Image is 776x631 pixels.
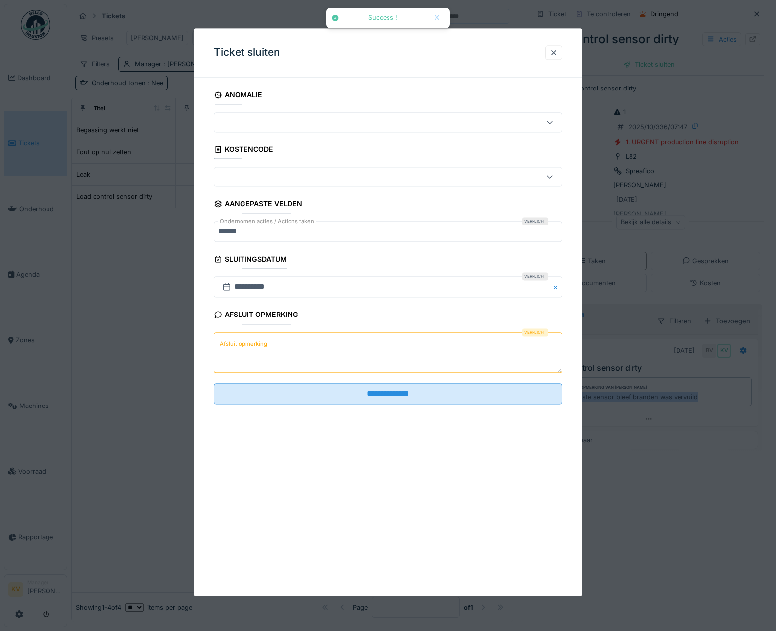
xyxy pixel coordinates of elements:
div: Success ! [344,14,422,22]
div: Verplicht [522,218,548,225]
button: Close [551,277,562,298]
div: Verplicht [522,328,548,336]
label: Afsluit opmerking [218,338,269,350]
div: Verplicht [522,273,548,281]
div: Sluitingsdatum [214,252,287,269]
div: Anomalie [214,88,262,104]
label: Ondernomen acties / Actions taken [218,218,316,226]
div: Afsluit opmerking [214,308,298,324]
div: Kostencode [214,142,273,159]
div: Aangepaste velden [214,197,302,214]
h3: Ticket sluiten [214,46,280,59]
